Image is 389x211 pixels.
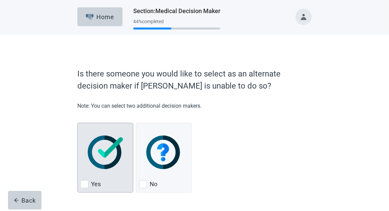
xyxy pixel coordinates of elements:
label: Yes [91,180,101,188]
div: Progress section [133,16,220,33]
h1: Section : Medical Decision Maker [133,6,220,16]
div: Yes, checkbox, not checked [77,123,133,193]
span: arrow-left [14,198,19,203]
button: Toggle account menu [296,9,312,25]
button: ElephantHome [77,7,123,26]
label: No [150,180,157,188]
div: No, checkbox, not checked [136,123,192,193]
label: Is there someone you would like to select as an alternate decision maker if [PERSON_NAME] is unab... [77,68,308,92]
div: Home [86,13,114,20]
img: Elephant [86,14,94,20]
p: Note: You can select two additional decision makers. [77,100,308,112]
div: Back [14,197,36,204]
div: 44 % completed [133,19,220,24]
button: arrow-leftBack [8,191,42,210]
